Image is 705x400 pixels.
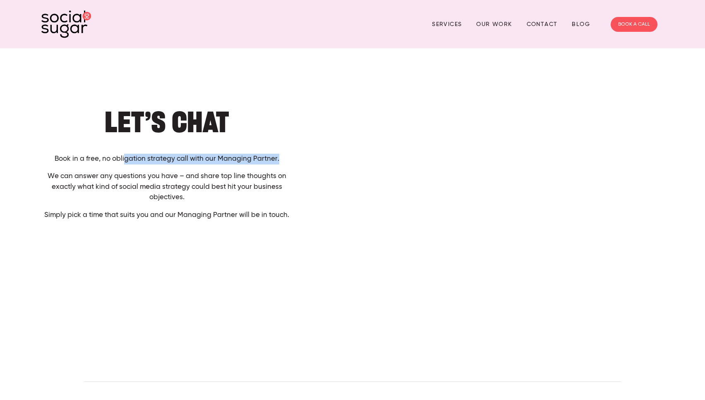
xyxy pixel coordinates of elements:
p: We can answer any questions you have – and share top line thoughts on exactly what kind of social... [41,171,293,203]
h1: Let’s Chat [41,110,293,135]
a: Contact [527,18,558,31]
p: Simply pick a time that suits you and our Managing Partner will be in touch. [41,210,293,221]
a: Our Work [476,18,512,31]
p: Book in a free, no obligation strategy call with our Managing Partner. [41,154,293,164]
a: Blog [572,18,590,31]
a: BOOK A CALL [611,17,657,32]
img: SocialSugar [41,10,91,38]
a: Services [432,18,462,31]
iframe: Select a Date & Time - Calendly [307,81,664,371]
